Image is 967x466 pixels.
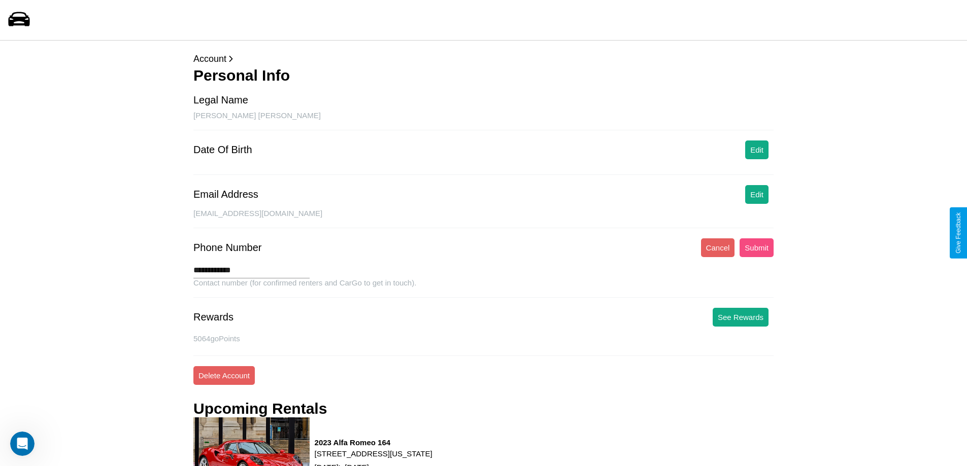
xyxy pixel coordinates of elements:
iframe: Intercom live chat [10,432,35,456]
h3: 2023 Alfa Romeo 164 [315,438,432,447]
div: Rewards [193,311,234,323]
button: Edit [745,140,769,159]
div: Legal Name [193,94,248,106]
div: Date Of Birth [193,144,252,156]
p: [STREET_ADDRESS][US_STATE] [315,447,432,460]
p: 5064 goPoints [193,332,774,345]
div: Contact number (for confirmed renters and CarGo to get in touch). [193,278,774,298]
h3: Personal Info [193,67,774,84]
button: Edit [745,185,769,204]
button: Cancel [701,238,735,257]
button: See Rewards [713,308,769,327]
div: [EMAIL_ADDRESS][DOMAIN_NAME] [193,209,774,228]
p: Account [193,51,774,67]
div: Email Address [193,189,258,200]
div: [PERSON_NAME] [PERSON_NAME] [193,111,774,130]
button: Delete Account [193,366,255,385]
h3: Upcoming Rentals [193,400,327,417]
div: Phone Number [193,242,262,254]
button: Submit [740,238,774,257]
div: Give Feedback [955,212,962,254]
